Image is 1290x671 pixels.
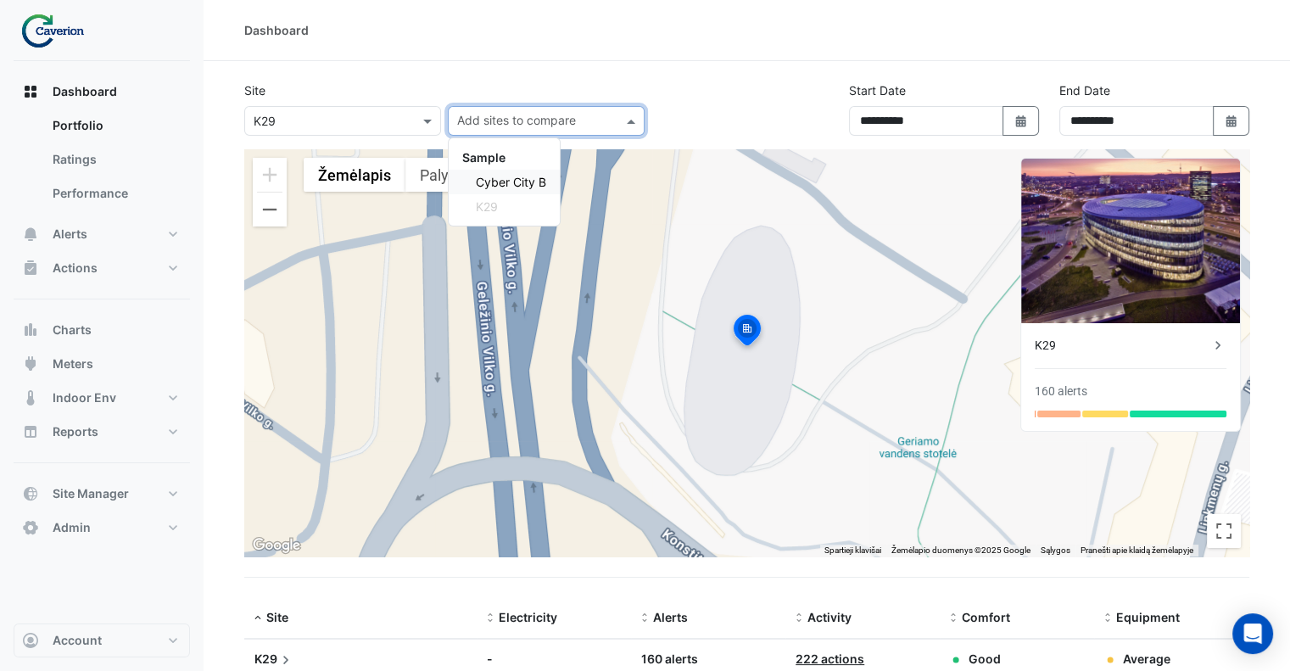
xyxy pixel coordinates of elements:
div: 160 alerts [641,650,775,669]
button: Reports [14,415,190,449]
span: Comfort [962,610,1010,624]
span: Alerts [653,610,688,624]
div: Average [1123,650,1181,668]
label: Site [244,81,265,99]
button: Charts [14,313,190,347]
div: 160 alerts [1035,383,1087,400]
fa-icon: Select Date [1224,114,1239,128]
span: Reports [53,423,98,440]
button: Meters [14,347,190,381]
span: Charts [53,322,92,338]
a: Sąlygos (atidaroma naujame skirtuke) [1041,545,1070,555]
a: Atidaryti šią vietą „Google“ žemėlapiuose (bus atidarytas naujas langas) [249,534,304,556]
div: - [487,650,621,668]
a: Performance [39,176,190,210]
label: Start Date [849,81,906,99]
button: Admin [14,511,190,545]
app-icon: Site Manager [22,485,39,502]
button: Perjungti viso ekrano rodinį [1207,514,1241,548]
span: Site [266,610,288,624]
span: Account [53,632,102,649]
a: Portfolio [39,109,190,143]
button: Artinti [253,158,287,192]
span: Alerts [53,226,87,243]
app-icon: Actions [22,260,39,277]
img: site-pin-selected.svg [729,312,766,353]
label: End Date [1059,81,1110,99]
button: Alerts [14,217,190,251]
img: K29 [1021,159,1240,323]
div: Dashboard [14,109,190,217]
button: Spartieji klavišai [824,545,881,556]
span: Žemėlapio duomenys ©2025 Google [891,545,1030,555]
app-icon: Meters [22,355,39,372]
img: Google [249,534,304,556]
a: Pranešti apie klaidą žemėlapyje [1081,545,1193,555]
span: Electricity [499,610,557,624]
span: Indoor Env [53,389,116,406]
span: K29 [254,650,294,668]
app-icon: Charts [22,322,39,338]
span: Equipment [1116,610,1180,624]
app-icon: Indoor Env [22,389,39,406]
span: Sample [462,150,505,165]
div: Open Intercom Messenger [1232,613,1273,654]
app-icon: Admin [22,519,39,536]
div: Good [969,650,1027,668]
div: K29 [1035,337,1209,355]
button: Rodyti gatvės žemėlapį [304,158,405,192]
div: Dashboard [244,21,309,39]
app-icon: Reports [22,423,39,440]
span: Meters [53,355,93,372]
button: Site Manager [14,477,190,511]
button: Tolinti [253,193,287,226]
button: Indoor Env [14,381,190,415]
span: Dashboard [53,83,117,100]
span: Actions [53,260,98,277]
button: Actions [14,251,190,285]
span: Cyber City B [476,175,546,189]
span: Admin [53,519,91,536]
a: Ratings [39,143,190,176]
div: Add sites to compare [455,111,576,133]
span: Site Manager [53,485,129,502]
button: Account [14,623,190,657]
button: Dashboard [14,75,190,109]
img: Company Logo [20,14,97,48]
span: Activity [807,610,852,624]
ng-dropdown-panel: Options list [448,137,561,226]
a: 222 actions [796,651,864,666]
span: K29 [476,199,498,214]
button: Rodyti palydovinius vaizdus [405,158,504,192]
fa-icon: Select Date [1014,114,1029,128]
app-icon: Dashboard [22,83,39,100]
app-icon: Alerts [22,226,39,243]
